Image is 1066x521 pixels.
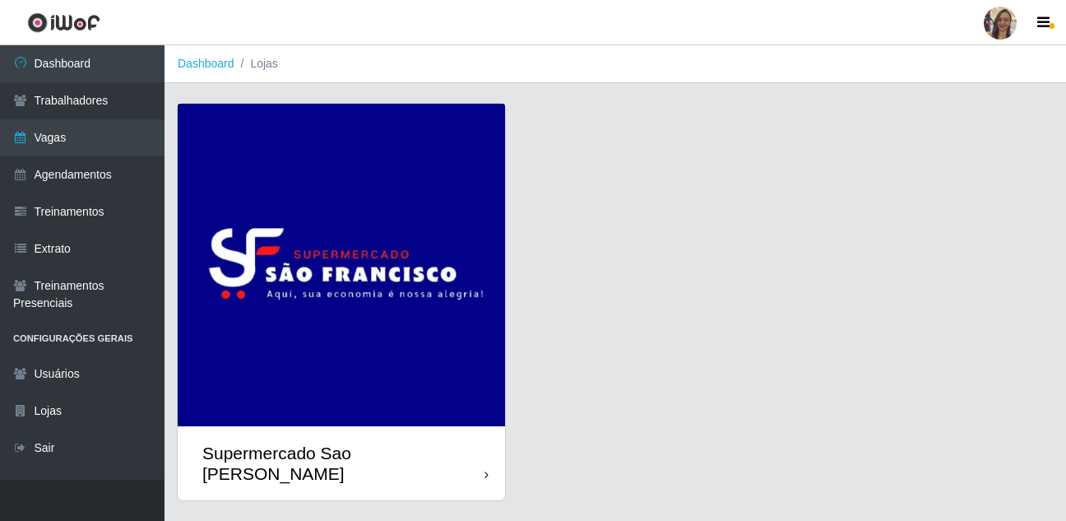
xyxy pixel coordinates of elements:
nav: breadcrumb [165,45,1066,83]
div: Supermercado Sao [PERSON_NAME] [202,443,484,484]
a: Dashboard [178,57,234,70]
img: CoreUI Logo [27,12,100,33]
a: Supermercado Sao [PERSON_NAME] [178,104,505,500]
li: Lojas [234,55,278,72]
img: cardImg [178,104,505,426]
